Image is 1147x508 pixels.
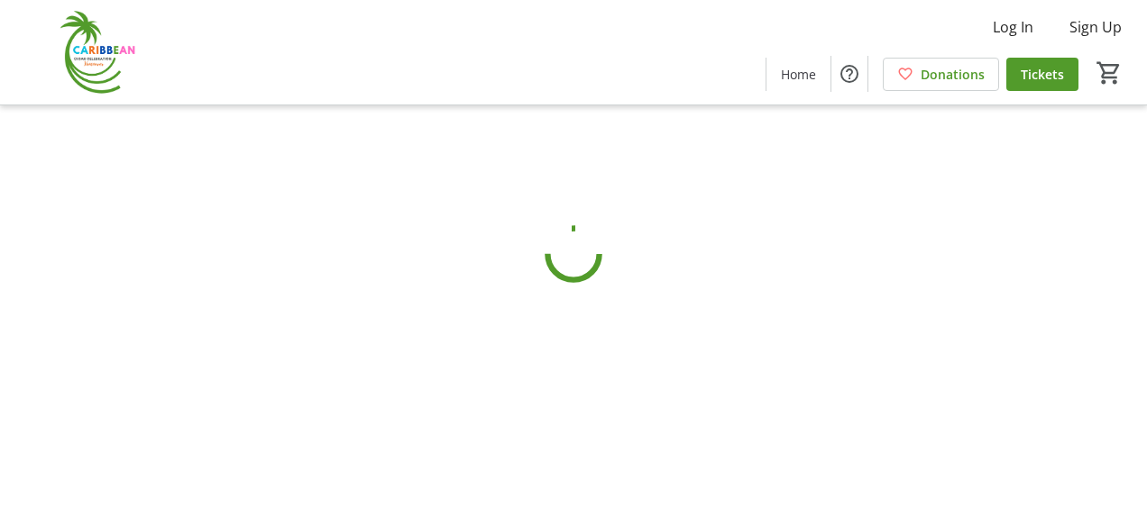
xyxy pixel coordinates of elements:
button: Help [831,56,867,92]
button: Log In [978,13,1048,41]
button: Cart [1093,57,1125,89]
a: Home [766,58,830,91]
span: Tickets [1021,65,1064,84]
span: Log In [993,16,1033,38]
a: Donations [883,58,999,91]
span: Sign Up [1069,16,1122,38]
button: Sign Up [1055,13,1136,41]
span: Home [781,65,816,84]
a: Tickets [1006,58,1078,91]
span: Donations [921,65,985,84]
img: Caribbean Cigar Celebration's Logo [11,7,171,97]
